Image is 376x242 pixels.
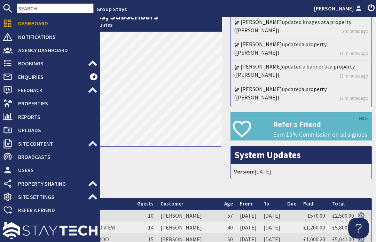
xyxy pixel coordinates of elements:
[3,71,97,82] a: Enquiries 4
[221,210,236,221] td: 57
[3,98,97,109] a: Properties
[332,200,345,207] a: Total
[3,111,97,122] a: Reports
[13,124,97,136] span: Uploads
[3,45,97,56] a: Agency Dashboard
[13,84,88,96] span: Feedback
[348,218,369,239] iframe: Toggle Customer Support
[303,200,313,207] a: Paid
[13,18,97,29] span: Dashboard
[221,221,236,233] td: 40
[332,224,354,231] a: £5,800.00
[13,111,97,122] span: Reports
[3,222,97,239] img: staytech_l_w-4e588a39d9fa60e82540d7cfac8cfe4b7147e857d3e8dbdfbd41c59d52db0ec4.svg
[13,204,97,216] span: Refer a Friend
[236,221,260,233] td: [DATE]
[233,61,370,83] li: updated a banner at
[234,18,351,34] a: a property ([PERSON_NAME])
[25,22,218,28] small: This Month: 4 Bookings, 13 Enquiries
[342,28,368,34] a: 6 minutes ago
[157,210,221,221] td: [PERSON_NAME]
[359,115,369,122] a: HIDE
[96,6,127,13] a: Group Stays
[90,73,97,80] span: 4
[148,224,154,231] span: 14
[339,73,368,79] a: 13 minutes ago
[3,204,97,216] a: Refer a Friend
[13,71,90,82] span: Enquiries
[273,130,371,139] p: Earn 10% Commission on all signups
[13,151,97,162] span: Broadcasts
[233,83,370,105] li: updated
[358,212,365,219] img: Referer: Group Stays
[240,200,252,207] a: From
[17,3,94,13] input: SEARCH
[233,166,370,177] li: [DATE]
[332,212,354,219] a: £2,500.00
[3,151,97,162] a: Broadcasts
[307,212,325,219] a: £570.00
[339,50,368,57] a: 13 minutes ago
[3,164,97,176] a: Users
[230,112,372,140] a: Refer a Friend Earn 10% Commission on all signups
[3,124,97,136] a: Uploads
[13,178,88,189] span: Property Sharing
[241,41,282,48] a: [PERSON_NAME]
[260,221,284,233] td: [DATE]
[273,120,371,129] h3: Refer a Friend
[13,164,97,176] span: Users
[3,191,97,202] a: Site Settings
[233,39,370,61] li: updated
[260,210,284,221] td: [DATE]
[21,7,222,32] h2: Bookings, Enquiries, Subscribers
[284,198,300,210] th: Due
[13,138,88,149] span: Site Content
[264,200,269,207] a: To
[339,95,368,102] a: 13 minutes ago
[314,4,363,13] a: [PERSON_NAME]
[13,58,88,69] span: Bookings
[13,98,97,109] span: Properties
[3,58,97,69] a: Bookings
[241,63,282,70] a: [PERSON_NAME]
[148,212,154,219] span: 10
[241,86,282,92] a: [PERSON_NAME]
[13,31,97,42] span: Notifications
[3,18,97,29] a: Dashboard
[234,149,301,161] a: System Updates
[233,16,370,39] li: updated images at
[3,178,97,189] a: Property Sharing
[234,86,327,101] a: a property ([PERSON_NAME])
[303,224,325,231] a: £1,200.00
[3,84,97,96] a: Feedback
[236,210,260,221] td: [DATE]
[3,138,97,149] a: Site Content
[13,45,97,56] span: Agency Dashboard
[160,200,183,207] a: Customer
[241,18,282,25] a: [PERSON_NAME]
[137,200,154,207] a: Guests
[3,31,97,42] a: Notifications
[224,200,233,207] a: Age
[234,168,254,175] strong: Version:
[157,221,221,233] td: [PERSON_NAME]
[13,191,88,202] span: Site Settings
